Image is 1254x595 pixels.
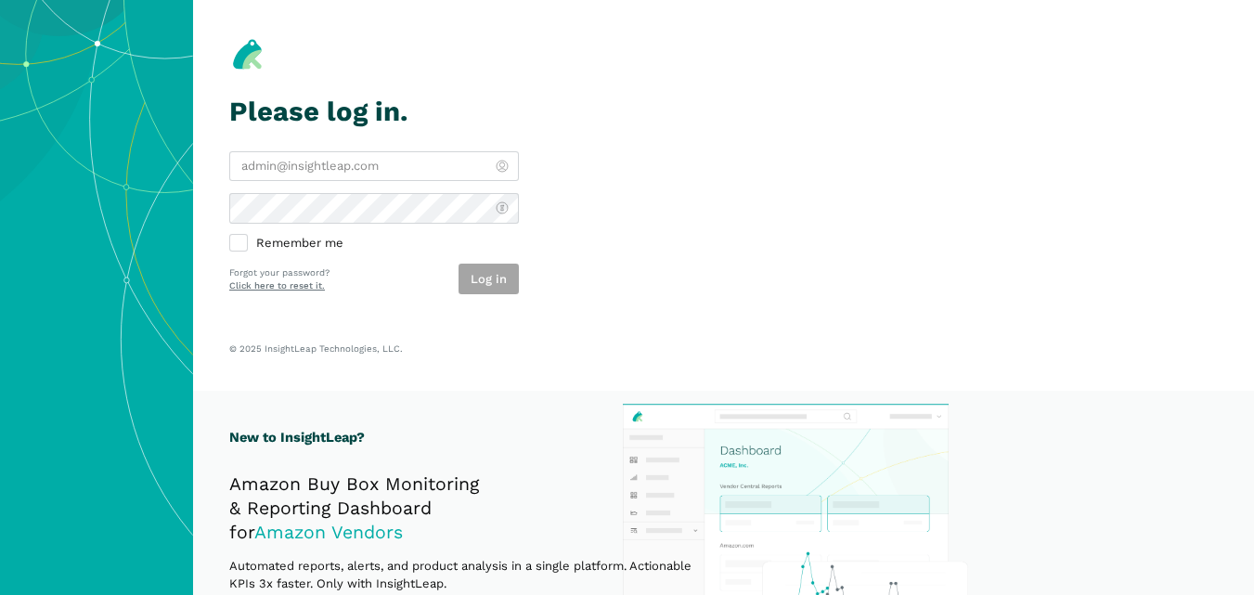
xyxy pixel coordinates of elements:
a: Click here to reset it. [229,280,325,291]
p: © 2025 InsightLeap Technologies, LLC. [229,343,1218,355]
span: Amazon Vendors [254,522,403,543]
p: Forgot your password? [229,266,330,280]
p: Automated reports, alerts, and product analysis in a single platform. Actionable KPIs 3x faster. ... [229,557,712,593]
h1: New to InsightLeap? [229,427,712,448]
label: Remember me [229,236,519,252]
h1: Please log in. [229,97,519,127]
input: admin@insightleap.com [229,151,519,182]
h2: Amazon Buy Box Monitoring & Reporting Dashboard for [229,472,712,545]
